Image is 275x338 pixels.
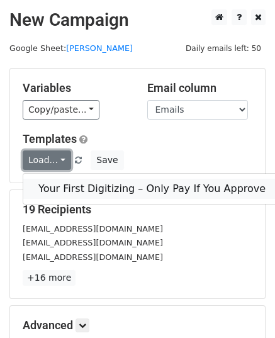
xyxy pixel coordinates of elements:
[181,42,266,55] span: Daily emails left: 50
[23,81,128,95] h5: Variables
[147,81,253,95] h5: Email column
[212,278,275,338] iframe: Chat Widget
[23,224,163,234] small: [EMAIL_ADDRESS][DOMAIN_NAME]
[23,252,163,262] small: [EMAIL_ADDRESS][DOMAIN_NAME]
[23,318,252,332] h5: Advanced
[23,150,71,170] a: Load...
[91,150,123,170] button: Save
[23,132,77,145] a: Templates
[9,9,266,31] h2: New Campaign
[23,203,252,217] h5: 19 Recipients
[23,238,163,247] small: [EMAIL_ADDRESS][DOMAIN_NAME]
[23,270,76,286] a: +16 more
[66,43,133,53] a: [PERSON_NAME]
[181,43,266,53] a: Daily emails left: 50
[9,43,133,53] small: Google Sheet:
[23,100,99,120] a: Copy/paste...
